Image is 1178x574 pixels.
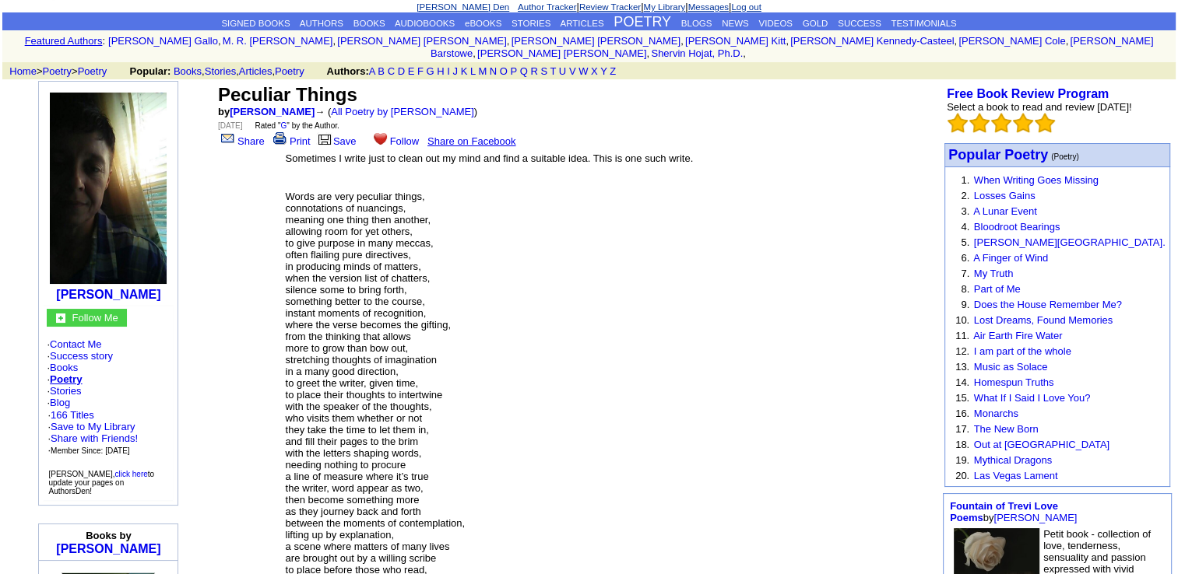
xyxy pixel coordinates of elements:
font: 6. [961,252,969,264]
font: Peculiar Things [218,84,357,105]
img: gc.jpg [56,313,65,323]
a: A Finger of Wind [973,252,1048,264]
a: SUCCESS [838,19,881,28]
font: 1. [961,174,969,186]
a: ARTICLES [560,19,603,28]
a: [PERSON_NAME] [230,106,315,117]
font: : [102,35,105,47]
a: Log out [731,2,761,12]
font: 15. [955,392,969,404]
a: A [369,65,375,77]
a: [PERSON_NAME] [PERSON_NAME] [337,35,506,47]
a: B [378,65,385,77]
font: Follow Me [72,312,118,324]
font: 19. [955,454,969,466]
font: by [950,500,1077,523]
a: [PERSON_NAME] [56,288,160,301]
a: [PERSON_NAME] Gallo [108,35,218,47]
font: · [47,409,138,456]
font: i [509,37,511,46]
a: Las Vegas Lament [974,470,1058,481]
a: [PERSON_NAME] [56,542,160,555]
font: [PERSON_NAME], to update your pages on AuthorsDen! [48,470,154,495]
a: My Truth [974,268,1014,279]
a: Out at [GEOGRAPHIC_DATA] [974,439,1109,450]
font: Popular Poetry [948,147,1048,163]
font: Sometimes I write just to clean out my mind and find a suitable idea. This is one such write. [286,152,694,164]
a: Poetry [50,373,82,385]
a: BLOGS [681,19,712,28]
a: GOLD [803,19,828,28]
a: [PERSON_NAME] Cole [958,35,1065,47]
a: Part of Me [974,283,1021,295]
a: The New Born [973,423,1038,435]
font: i [476,50,477,58]
a: [PERSON_NAME] [PERSON_NAME] [477,47,646,59]
font: i [1068,37,1070,46]
a: Losses Gains [974,190,1036,201]
a: 166 Titles [51,409,94,421]
a: What If I Said I Love You? [974,392,1091,404]
font: i [221,37,223,46]
a: SIGNED BOOKS [221,19,290,28]
a: Blog [50,397,70,408]
font: i [684,37,685,46]
a: Save to My Library [51,421,135,432]
a: [PERSON_NAME] Kennedy-Casteel [790,35,954,47]
font: Select a book to read and review [DATE]! [947,101,1132,113]
a: Shervin Hojat, Ph.D. [651,47,743,59]
a: I [447,65,450,77]
a: M [478,65,487,77]
a: I am part of the whole [974,345,1071,357]
b: Authors: [327,65,369,77]
a: When Writing Goes Missing [974,174,1099,186]
font: [DATE] [218,121,242,130]
a: Contact Me [50,338,101,350]
font: , , , [130,65,631,77]
a: G [426,65,434,77]
a: Share with Friends! [51,432,138,444]
a: Success story [50,350,113,362]
a: Homespun Truths [974,376,1054,388]
font: 14. [955,376,969,388]
a: [PERSON_NAME] Barstowe [431,35,1153,59]
a: S [540,65,547,77]
a: Lost Dreams, Found Memories [974,314,1113,326]
a: Poetry [275,65,304,77]
img: share_page.gif [221,132,234,145]
a: J [453,65,459,77]
font: | | | | [417,1,761,12]
a: Books [174,65,202,77]
a: Author Tracker [518,2,576,12]
font: · · · · · · [47,338,170,457]
font: 9. [961,299,969,310]
font: 5. [961,236,969,248]
font: 3. [961,205,969,217]
a: Stories [205,65,236,77]
font: 12. [955,345,969,357]
a: All Poetry by [PERSON_NAME] [331,106,474,117]
a: Music as Solace [974,361,1048,373]
a: [PERSON_NAME] [PERSON_NAME] [512,35,680,47]
font: Rated " " by the Author. [255,121,339,130]
a: N [490,65,497,77]
a: Fountain of Trevi Love Poems [950,500,1058,523]
a: Books [50,362,78,373]
a: [PERSON_NAME] Kitt [685,35,786,47]
a: BOOKS [353,19,385,28]
img: library.gif [316,132,333,145]
a: Free Book Review Program [947,87,1109,100]
a: click here [115,470,148,478]
font: → ( ) [315,106,477,117]
a: Home [9,65,37,77]
font: 7. [961,268,969,279]
font: i [746,50,747,58]
img: bigemptystars.png [1035,113,1055,133]
a: W [578,65,588,77]
a: G [280,121,287,130]
font: 10. [955,314,969,326]
a: Share [218,135,265,147]
img: bigemptystars.png [948,113,968,133]
font: i [957,37,958,46]
font: 8. [961,283,969,295]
